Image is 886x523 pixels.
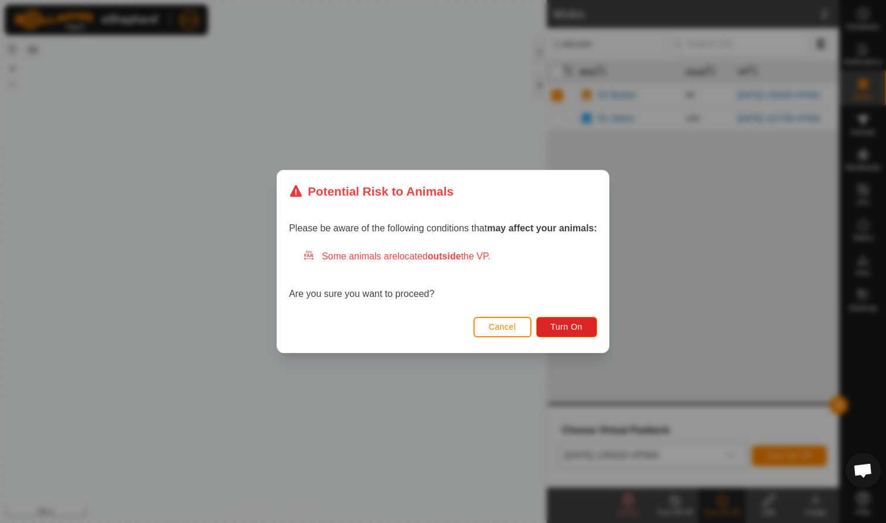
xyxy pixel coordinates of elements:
span: Turn On [551,322,582,331]
span: Cancel [489,322,516,331]
button: Turn On [536,317,597,337]
div: Potential Risk to Animals [289,182,454,200]
span: Please be aware of the following conditions that [289,223,597,233]
button: Cancel [473,317,531,337]
div: Some animals are [303,249,597,264]
span: located the VP. [397,251,490,261]
a: Open chat [846,453,881,488]
strong: outside [428,251,461,261]
strong: may affect your animals: [487,223,597,233]
div: Are you sure you want to proceed? [289,249,597,301]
